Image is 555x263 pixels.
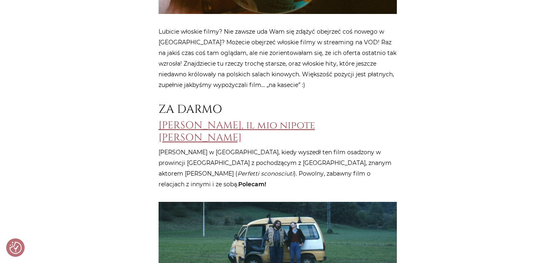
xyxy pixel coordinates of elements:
p: Lubicie włoskie filmy? Nie zawsze uda Wam się zdążyć obejrzeć coś nowego w [GEOGRAPHIC_DATA]? Moż... [159,26,397,90]
img: Revisit consent button [9,242,22,254]
button: Preferencje co do zgód [9,242,22,254]
h2: ZA DARMO [159,103,397,117]
strong: Polecam! [238,181,266,188]
p: [PERSON_NAME] w [GEOGRAPHIC_DATA], kiedy wyszedł ten film osadzony w prowincji [GEOGRAPHIC_DATA] ... [159,147,397,190]
em: Perfetti sconosciuti [237,170,294,177]
a: [PERSON_NAME], il mio nipote [PERSON_NAME] [159,119,315,144]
